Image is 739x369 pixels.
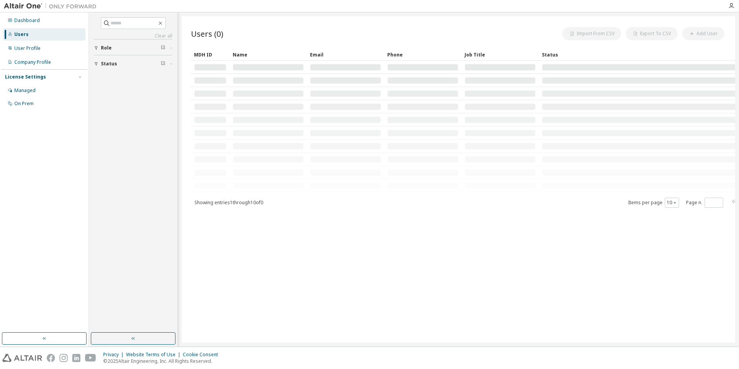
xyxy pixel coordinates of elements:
[626,27,678,40] button: Export To CSV
[14,45,41,51] div: User Profile
[103,358,223,364] p: © 2025 Altair Engineering, Inc. All Rights Reserved.
[194,199,263,206] span: Showing entries 1 through 10 of 0
[5,74,46,80] div: License Settings
[233,48,304,61] div: Name
[72,354,80,362] img: linkedin.svg
[465,48,536,61] div: Job Title
[682,27,724,40] button: Add User
[94,33,172,39] a: Clear all
[14,59,51,65] div: Company Profile
[161,61,165,67] span: Clear filter
[628,198,679,208] span: Items per page
[14,101,34,107] div: On Prem
[14,31,29,38] div: Users
[85,354,96,362] img: youtube.svg
[562,27,621,40] button: Import From CSV
[387,48,458,61] div: Phone
[101,45,112,51] span: Role
[103,352,126,358] div: Privacy
[47,354,55,362] img: facebook.svg
[161,45,165,51] span: Clear filter
[191,28,223,39] span: Users (0)
[94,39,172,56] button: Role
[60,354,68,362] img: instagram.svg
[183,352,223,358] div: Cookie Consent
[2,354,42,362] img: altair_logo.svg
[94,55,172,72] button: Status
[310,48,381,61] div: Email
[126,352,183,358] div: Website Terms of Use
[101,61,117,67] span: Status
[4,2,100,10] img: Altair One
[667,200,677,206] button: 10
[14,17,40,24] div: Dashboard
[14,87,36,94] div: Managed
[686,198,723,208] span: Page n.
[194,48,226,61] div: MDH ID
